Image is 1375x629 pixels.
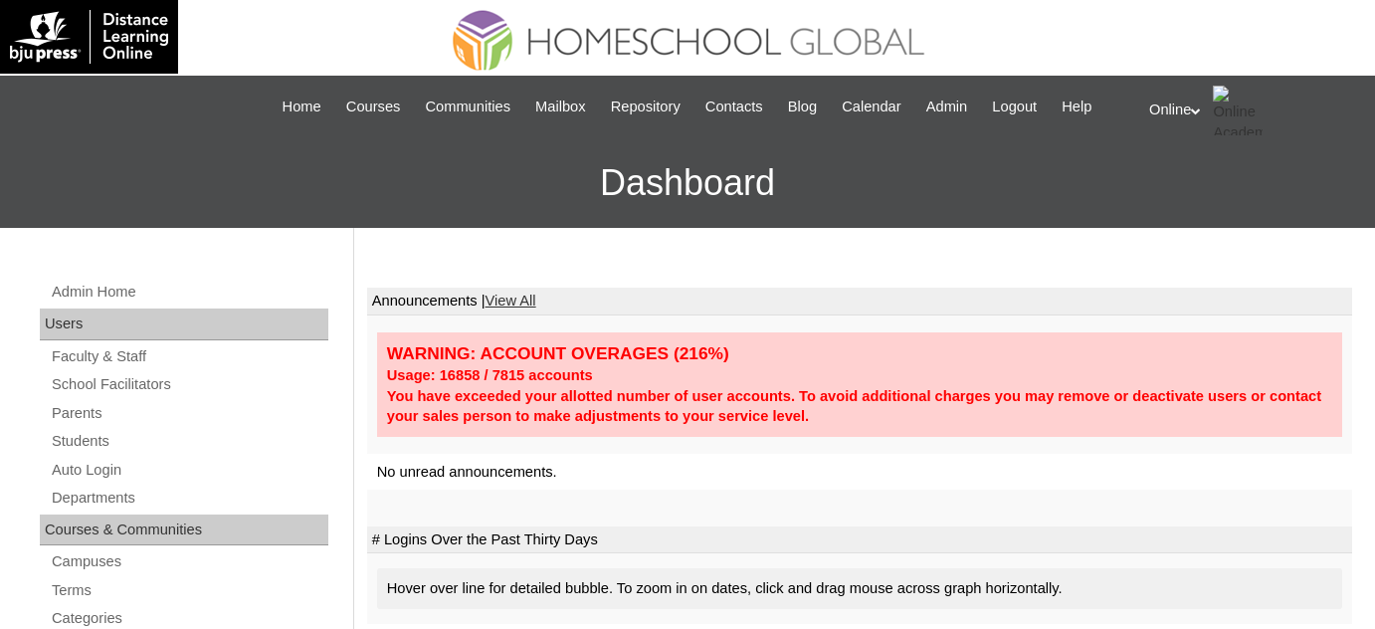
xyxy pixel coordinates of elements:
[387,342,1332,365] div: WARNING: ACCOUNT OVERAGES (216%)
[832,96,910,118] a: Calendar
[367,288,1352,315] td: Announcements |
[10,138,1365,228] h3: Dashboard
[1149,86,1355,135] div: Online
[387,367,593,383] strong: Usage: 16858 / 7815 accounts
[415,96,520,118] a: Communities
[525,96,596,118] a: Mailbox
[387,386,1332,427] div: You have exceeded your allotted number of user accounts. To avoid additional charges you may remo...
[695,96,773,118] a: Contacts
[50,344,328,369] a: Faculty & Staff
[425,96,510,118] span: Communities
[273,96,331,118] a: Home
[367,454,1352,491] td: No unread announcements.
[926,96,968,118] span: Admin
[1062,96,1091,118] span: Help
[611,96,681,118] span: Repository
[346,96,401,118] span: Courses
[992,96,1037,118] span: Logout
[705,96,763,118] span: Contacts
[283,96,321,118] span: Home
[50,401,328,426] a: Parents
[367,526,1352,554] td: # Logins Over the Past Thirty Days
[50,280,328,305] a: Admin Home
[40,515,328,546] div: Courses & Communities
[535,96,586,118] span: Mailbox
[601,96,690,118] a: Repository
[40,309,328,340] div: Users
[788,96,817,118] span: Blog
[778,96,827,118] a: Blog
[50,429,328,454] a: Students
[377,568,1342,609] div: Hover over line for detailed bubble. To zoom in on dates, click and drag mouse across graph horiz...
[50,486,328,511] a: Departments
[50,549,328,574] a: Campuses
[10,10,168,64] img: logo-white.png
[50,372,328,397] a: School Facilitators
[842,96,900,118] span: Calendar
[336,96,411,118] a: Courses
[916,96,978,118] a: Admin
[982,96,1047,118] a: Logout
[50,458,328,483] a: Auto Login
[486,293,536,309] a: View All
[1213,86,1263,135] img: Online Academy
[50,578,328,603] a: Terms
[1052,96,1101,118] a: Help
